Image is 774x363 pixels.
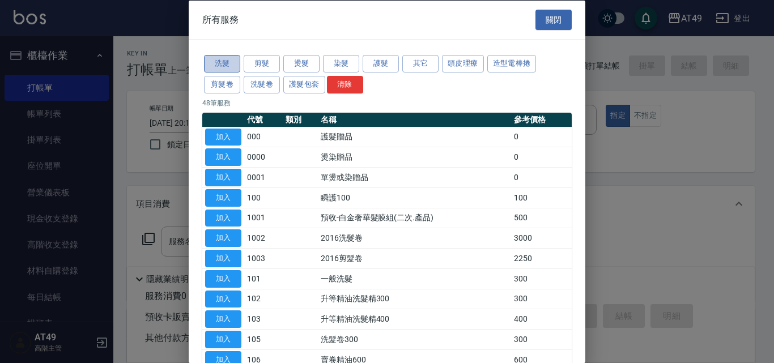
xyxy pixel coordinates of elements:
[511,187,572,208] td: 100
[442,55,484,72] button: 頭皮理療
[283,112,318,127] th: 類別
[205,331,241,348] button: 加入
[318,309,511,329] td: 升等精油洗髮精400
[318,208,511,228] td: 預收-白金奢華髮膜組(二次.產品)
[511,167,572,187] td: 0
[205,229,241,247] button: 加入
[511,112,572,127] th: 參考價格
[244,329,283,349] td: 105
[205,250,241,267] button: 加入
[244,187,283,208] td: 100
[318,268,511,289] td: 一般洗髮
[511,147,572,167] td: 0
[204,55,240,72] button: 洗髮
[318,147,511,167] td: 燙染贈品
[318,248,511,268] td: 2016剪髮卷
[244,208,283,228] td: 1001
[244,248,283,268] td: 1003
[244,268,283,289] td: 101
[402,55,439,72] button: 其它
[204,75,240,93] button: 剪髮卷
[244,167,283,187] td: 0001
[318,112,511,127] th: 名稱
[283,55,320,72] button: 燙髮
[511,309,572,329] td: 400
[244,127,283,147] td: 000
[205,148,241,166] button: 加入
[205,209,241,227] button: 加入
[363,55,399,72] button: 護髮
[244,309,283,329] td: 103
[205,128,241,146] button: 加入
[205,189,241,206] button: 加入
[487,55,537,72] button: 造型電棒捲
[511,289,572,309] td: 300
[323,55,359,72] button: 染髮
[205,310,241,328] button: 加入
[327,75,363,93] button: 清除
[511,329,572,349] td: 300
[202,14,239,25] span: 所有服務
[318,289,511,309] td: 升等精油洗髮精300
[244,112,283,127] th: 代號
[244,289,283,309] td: 102
[244,228,283,248] td: 1002
[244,147,283,167] td: 0000
[318,127,511,147] td: 護髮贈品
[318,187,511,208] td: 瞬護100
[511,127,572,147] td: 0
[283,75,325,93] button: 護髮包套
[244,55,280,72] button: 剪髮
[205,290,241,308] button: 加入
[244,75,280,93] button: 洗髮卷
[535,9,572,30] button: 關閉
[202,97,572,108] p: 48 筆服務
[511,208,572,228] td: 500
[511,248,572,268] td: 2250
[511,268,572,289] td: 300
[511,228,572,248] td: 3000
[205,169,241,186] button: 加入
[205,270,241,287] button: 加入
[318,228,511,248] td: 2016洗髮卷
[318,167,511,187] td: 單燙或染贈品
[318,329,511,349] td: 洗髮卷300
